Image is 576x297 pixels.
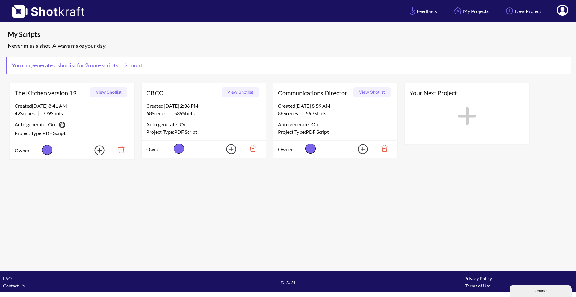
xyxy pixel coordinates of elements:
[6,41,573,51] div: Never miss a shot. Always make your day.
[15,147,40,154] span: Owner
[222,87,259,97] button: View Shotlist
[8,30,430,39] span: My Scripts
[408,6,417,16] img: Hand Icon
[48,121,55,129] span: On
[278,128,393,136] div: Project Type: PDF Script
[278,110,326,117] span: |
[348,142,370,156] img: Add Icon
[408,7,437,15] span: Feedback
[278,102,393,110] div: Created [DATE] 8:59 AM
[278,146,304,153] span: Owner
[108,144,129,155] img: Trash Icon
[15,121,48,129] span: Auto generate:
[15,88,88,97] span: The Kitchen version 19
[216,142,238,156] img: Add Icon
[180,121,187,128] span: On
[85,143,107,157] img: Add Icon
[383,275,573,282] div: Privacy Policy
[90,87,127,97] button: View Shotlist
[3,276,12,281] a: FAQ
[504,6,515,16] img: Add Icon
[15,129,129,137] div: Project Type: PDF Script
[193,279,383,286] span: © 2024
[311,121,318,128] span: On
[15,110,63,117] span: |
[278,110,301,116] span: 88 Scenes
[383,282,573,289] div: Terms of Use
[500,3,546,19] a: New Project
[146,102,261,110] div: Created [DATE] 2:36 PM
[353,87,391,97] button: View Shotlist
[84,62,146,69] span: 2 more scripts this month
[15,110,38,116] span: 42 Scenes
[510,283,573,297] iframe: chat widget
[303,110,326,116] span: 593 Shots
[410,88,524,97] span: Your Next Project
[240,143,261,154] img: Trash Icon
[146,121,180,128] span: Auto generate:
[146,110,170,116] span: 68 Scenes
[39,110,63,116] span: 339 Shots
[278,88,351,97] span: Communications Director
[171,110,195,116] span: 539 Shots
[146,88,220,97] span: CBCC
[278,121,311,128] span: Auto generate:
[146,110,195,117] span: |
[448,3,493,19] a: My Projects
[371,143,393,154] img: Trash Icon
[15,102,129,110] div: Created [DATE] 8:41 AM
[146,146,172,153] span: Owner
[7,57,150,74] span: You can generate a shotlist for
[3,283,25,288] a: Contact Us
[146,128,261,136] div: Project Type: PDF Script
[57,120,66,129] img: Camera Icon
[452,6,463,16] img: Home Icon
